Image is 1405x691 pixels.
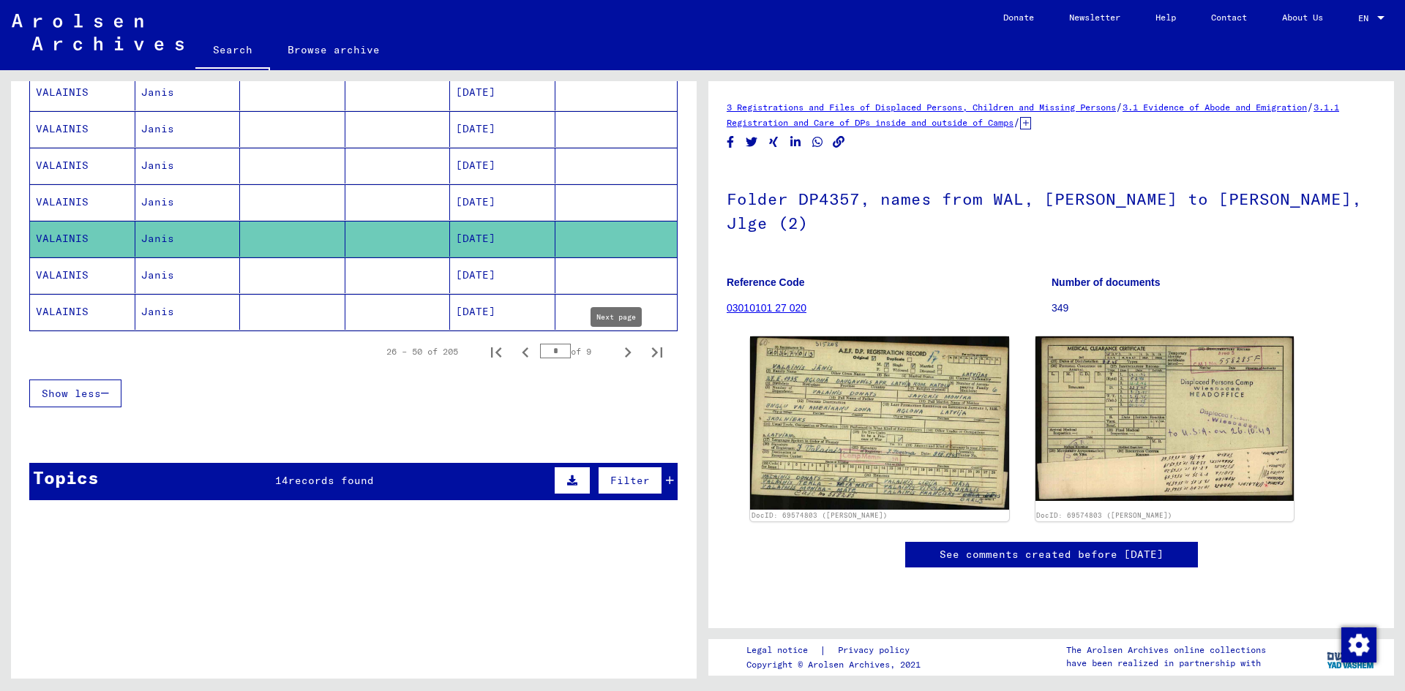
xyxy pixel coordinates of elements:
mat-cell: Janis [135,148,241,184]
mat-cell: VALAINIS [30,111,135,147]
button: Show less [29,380,121,407]
div: 26 – 50 of 205 [386,345,458,358]
mat-cell: Janis [135,257,241,293]
img: 002.jpg [1035,336,1295,501]
mat-cell: VALAINIS [30,184,135,220]
mat-cell: [DATE] [450,294,555,330]
button: Next page [613,337,642,366]
p: Copyright © Arolsen Archives, 2021 [746,658,927,671]
mat-cell: VALAINIS [30,257,135,293]
span: / [1014,116,1020,129]
button: Previous page [511,337,540,366]
mat-cell: Janis [135,111,241,147]
button: First page [482,337,511,366]
mat-cell: [DATE] [450,148,555,184]
span: Filter [610,474,650,487]
a: DocID: 69574803 ([PERSON_NAME]) [1036,511,1172,519]
div: of 9 [540,344,613,358]
mat-cell: [DATE] [450,221,555,257]
span: EN [1358,13,1374,23]
mat-cell: [DATE] [450,184,555,220]
b: Reference Code [727,276,805,288]
a: See comments created before [DATE] [940,547,1164,562]
a: DocID: 69574803 ([PERSON_NAME]) [752,511,888,519]
img: 001.jpg [750,336,1009,509]
button: Last page [642,337,672,366]
mat-cell: Janis [135,221,241,257]
a: 3 Registrations and Files of Displaced Persons, Children and Missing Persons [727,102,1116,113]
button: Filter [598,467,662,494]
mat-cell: Janis [135,75,241,110]
span: / [1116,100,1123,113]
img: yv_logo.png [1324,638,1379,675]
a: Search [195,32,270,70]
mat-cell: Janis [135,294,241,330]
button: Share on Xing [766,133,782,151]
b: Number of documents [1052,276,1161,288]
p: have been realized in partnership with [1066,657,1266,670]
span: records found [288,474,374,487]
button: Share on LinkedIn [788,133,803,151]
img: Change consent [1341,627,1376,662]
a: Legal notice [746,643,820,658]
span: Show less [42,387,101,400]
mat-cell: VALAINIS [30,221,135,257]
mat-cell: VALAINIS [30,148,135,184]
a: Browse archive [270,32,397,67]
button: Share on Facebook [723,133,738,151]
button: Copy link [831,133,847,151]
p: The Arolsen Archives online collections [1066,643,1266,657]
span: / [1307,100,1314,113]
a: Privacy policy [826,643,927,658]
mat-cell: [DATE] [450,75,555,110]
mat-cell: VALAINIS [30,294,135,330]
div: Topics [33,464,99,491]
mat-cell: [DATE] [450,257,555,293]
mat-cell: Janis [135,184,241,220]
mat-cell: VALAINIS [30,75,135,110]
span: 14 [275,474,288,487]
button: Share on WhatsApp [810,133,825,151]
mat-cell: [DATE] [450,111,555,147]
img: Arolsen_neg.svg [12,14,184,50]
a: 03010101 27 020 [727,302,806,314]
button: Share on Twitter [744,133,760,151]
div: Change consent [1341,627,1376,662]
h1: Folder DP4357, names from WAL, [PERSON_NAME] to [PERSON_NAME], Jlge (2) [727,165,1376,254]
div: | [746,643,927,658]
p: 349 [1052,301,1376,316]
a: 3.1 Evidence of Abode and Emigration [1123,102,1307,113]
